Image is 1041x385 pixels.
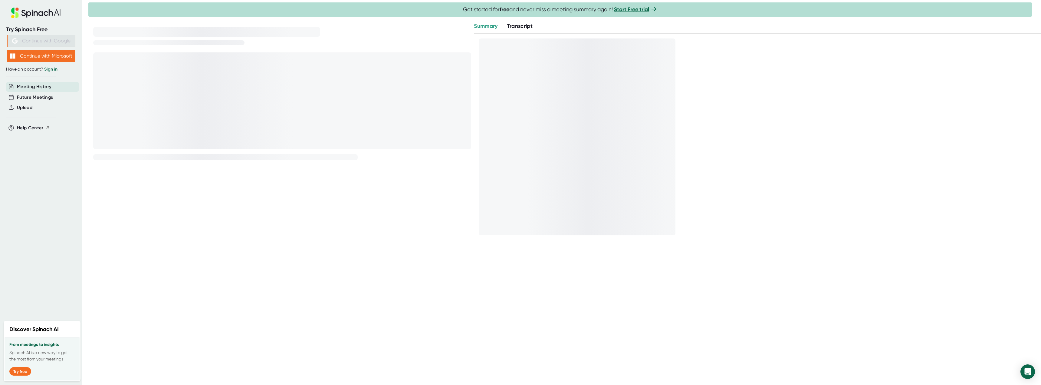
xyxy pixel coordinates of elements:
[500,6,509,13] b: free
[7,35,75,47] button: Continue with Google
[7,50,75,62] button: Continue with Microsoft
[6,67,76,72] div: Have an account?
[6,26,76,33] div: Try Spinach Free
[463,6,658,13] span: Get started for and never miss a meeting summary again!
[9,342,75,347] h3: From meetings to insights
[44,67,57,72] a: Sign in
[474,23,498,29] span: Summary
[9,325,59,334] h2: Discover Spinach AI
[17,124,50,131] button: Help Center
[17,124,44,131] span: Help Center
[474,22,498,30] button: Summary
[614,6,649,13] a: Start Free trial
[17,104,32,111] button: Upload
[1020,364,1035,379] div: Open Intercom Messenger
[17,94,53,101] button: Future Meetings
[507,22,533,30] button: Transcript
[507,23,533,29] span: Transcript
[12,38,18,44] img: Aehbyd4JwY73AAAAAElFTkSuQmCC
[17,83,51,90] button: Meeting History
[9,350,75,362] p: Spinach AI is a new way to get the most from your meetings
[9,367,31,376] button: Try free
